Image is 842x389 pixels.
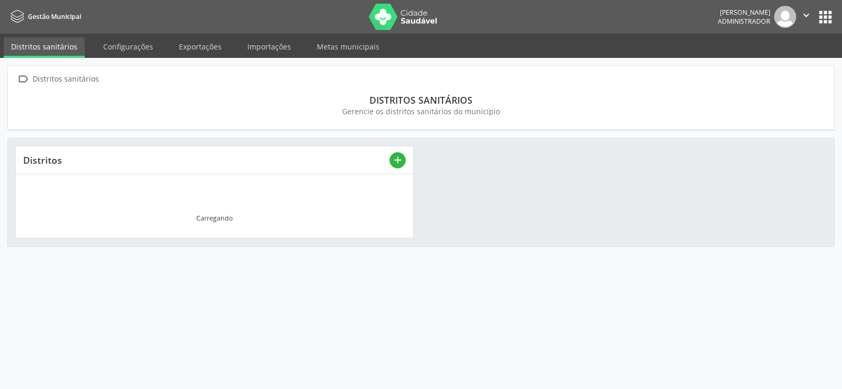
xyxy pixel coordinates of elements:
span: Gestão Municipal [28,12,81,21]
button: add [389,152,406,168]
a: Exportações [172,37,229,56]
div: Distritos sanitários [31,72,101,87]
div: Distritos [23,154,389,166]
div: Distritos sanitários [23,94,819,106]
button:  [796,6,816,28]
a: Importações [240,37,298,56]
i: add [392,154,404,166]
a: Gestão Municipal [7,8,81,25]
a: Metas municipais [309,37,387,56]
a: Distritos sanitários [4,37,85,58]
div: [PERSON_NAME] [718,8,770,17]
i:  [800,9,812,21]
button: apps [816,8,835,26]
div: Carregando [196,214,233,223]
a:  Distritos sanitários [15,72,101,87]
i:  [15,72,31,87]
img: img [774,6,796,28]
a: Configurações [96,37,161,56]
span: Administrador [718,17,770,26]
div: Gerencie os distritos sanitários do município [23,106,819,117]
